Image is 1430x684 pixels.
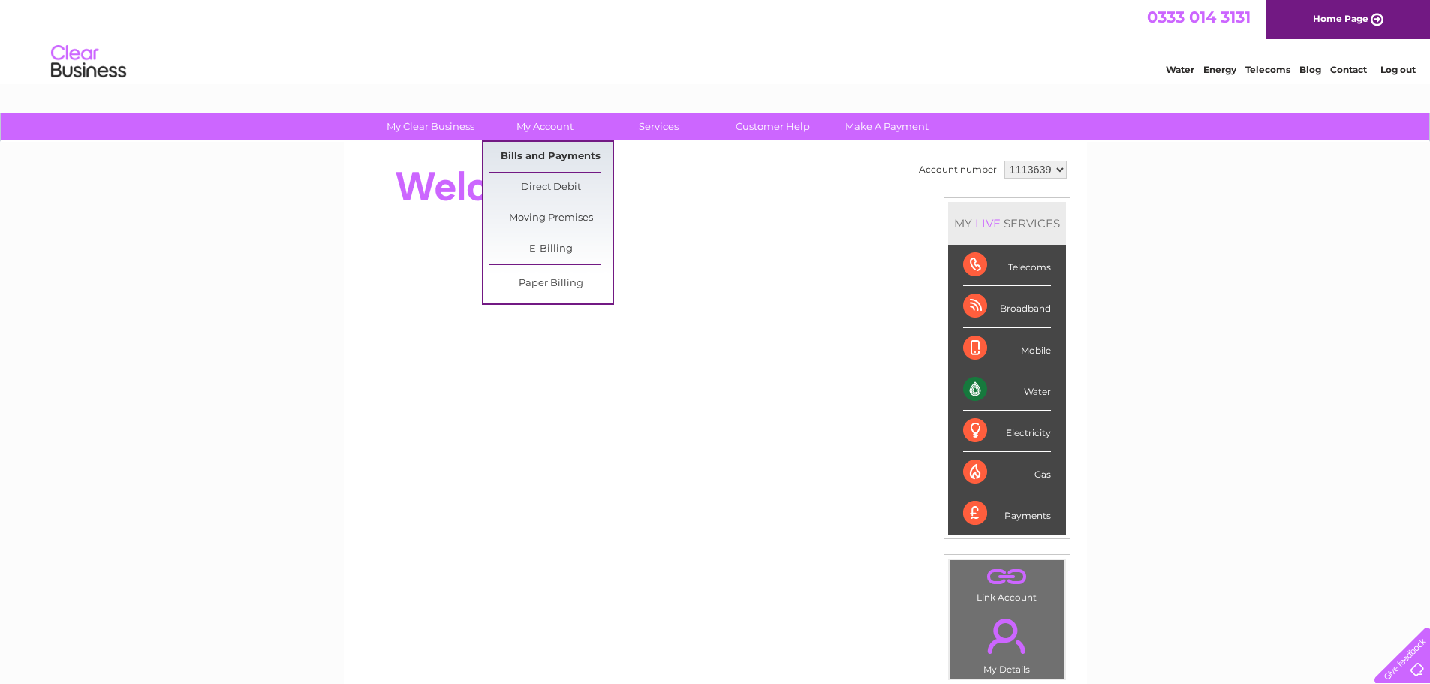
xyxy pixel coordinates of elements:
[597,113,721,140] a: Services
[369,113,492,140] a: My Clear Business
[1147,8,1251,26] a: 0333 014 3131
[953,564,1061,590] a: .
[1299,64,1321,75] a: Blog
[489,142,613,172] a: Bills and Payments
[489,234,613,264] a: E-Billing
[1166,64,1194,75] a: Water
[963,328,1051,369] div: Mobile
[963,493,1051,534] div: Payments
[949,606,1065,679] td: My Details
[489,269,613,299] a: Paper Billing
[963,286,1051,327] div: Broadband
[825,113,949,140] a: Make A Payment
[963,245,1051,286] div: Telecoms
[361,8,1070,73] div: Clear Business is a trading name of Verastar Limited (registered in [GEOGRAPHIC_DATA] No. 3667643...
[948,202,1066,245] div: MY SERVICES
[1380,64,1416,75] a: Log out
[915,157,1001,182] td: Account number
[972,216,1004,231] div: LIVE
[953,610,1061,662] a: .
[963,369,1051,411] div: Water
[963,452,1051,493] div: Gas
[489,203,613,234] a: Moving Premises
[949,559,1065,607] td: Link Account
[711,113,835,140] a: Customer Help
[1330,64,1367,75] a: Contact
[963,411,1051,452] div: Electricity
[483,113,607,140] a: My Account
[1245,64,1290,75] a: Telecoms
[489,173,613,203] a: Direct Debit
[50,39,127,85] img: logo.png
[1203,64,1236,75] a: Energy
